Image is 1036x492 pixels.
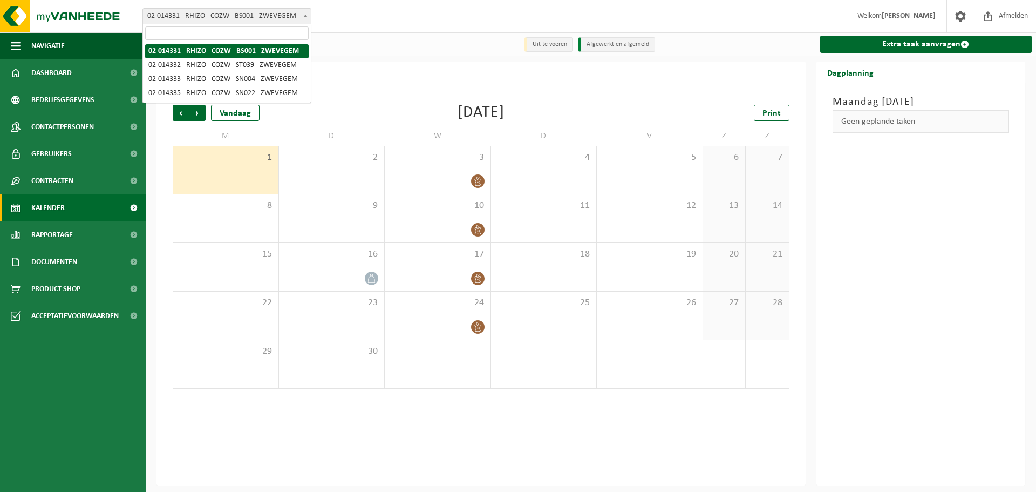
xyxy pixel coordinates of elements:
[173,105,189,121] span: Vorige
[284,346,379,358] span: 30
[751,152,783,164] span: 7
[458,105,505,121] div: [DATE]
[179,297,273,309] span: 22
[284,248,379,260] span: 16
[31,86,94,113] span: Bedrijfsgegevens
[390,297,485,309] span: 24
[189,105,206,121] span: Volgende
[496,152,591,164] span: 4
[31,248,77,275] span: Documenten
[279,126,385,146] td: D
[708,152,740,164] span: 6
[179,200,273,212] span: 8
[578,37,655,52] li: Afgewerkt en afgemeld
[762,109,781,118] span: Print
[751,200,783,212] span: 14
[754,105,789,121] a: Print
[284,200,379,212] span: 9
[751,297,783,309] span: 28
[31,167,73,194] span: Contracten
[491,126,597,146] td: D
[496,200,591,212] span: 11
[31,59,72,86] span: Dashboard
[708,200,740,212] span: 13
[211,105,260,121] div: Vandaag
[179,346,273,358] span: 29
[145,44,309,58] li: 02-014331 - RHIZO - COZW - BS001 - ZWEVEGEM
[142,8,311,24] span: 02-014331 - RHIZO - COZW - BS001 - ZWEVEGEM
[284,297,379,309] span: 23
[602,200,697,212] span: 12
[602,248,697,260] span: 19
[179,248,273,260] span: 15
[602,297,697,309] span: 26
[390,248,485,260] span: 17
[390,152,485,164] span: 3
[173,126,279,146] td: M
[597,126,703,146] td: V
[31,32,65,59] span: Navigatie
[31,140,72,167] span: Gebruikers
[703,126,746,146] td: Z
[143,9,311,24] span: 02-014331 - RHIZO - COZW - BS001 - ZWEVEGEM
[746,126,789,146] td: Z
[31,113,94,140] span: Contactpersonen
[145,72,309,86] li: 02-014333 - RHIZO - COZW - SN004 - ZWEVEGEM
[708,297,740,309] span: 27
[602,152,697,164] span: 5
[31,275,80,302] span: Product Shop
[496,248,591,260] span: 18
[179,152,273,164] span: 1
[496,297,591,309] span: 25
[820,36,1032,53] a: Extra taak aanvragen
[708,248,740,260] span: 20
[390,200,485,212] span: 10
[284,152,379,164] span: 2
[145,58,309,72] li: 02-014332 - RHIZO - COZW - ST039 - ZWEVEGEM
[751,248,783,260] span: 21
[31,302,119,329] span: Acceptatievoorwaarden
[385,126,491,146] td: W
[833,94,1010,110] h3: Maandag [DATE]
[816,62,884,83] h2: Dagplanning
[882,12,936,20] strong: [PERSON_NAME]
[833,110,1010,133] div: Geen geplande taken
[524,37,573,52] li: Uit te voeren
[31,194,65,221] span: Kalender
[145,86,309,100] li: 02-014335 - RHIZO - COZW - SN022 - ZWEVEGEM
[31,221,73,248] span: Rapportage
